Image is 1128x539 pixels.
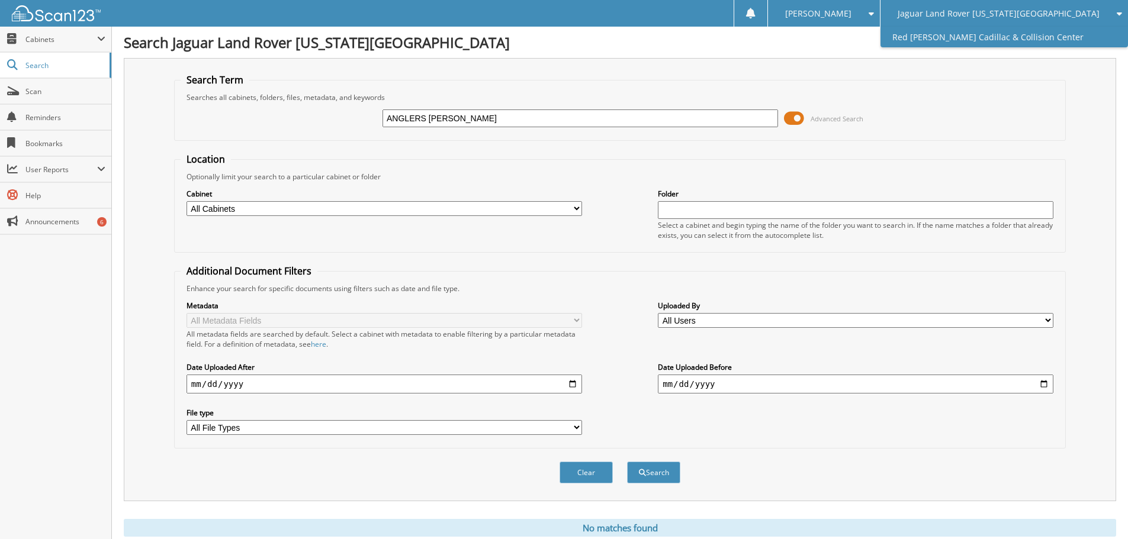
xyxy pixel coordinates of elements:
[181,92,1059,102] div: Searches all cabinets, folders, files, metadata, and keywords
[658,220,1053,240] div: Select a cabinet and begin typing the name of the folder you want to search in. If the name match...
[880,27,1128,47] a: Red [PERSON_NAME] Cadillac & Collision Center
[1069,482,1128,539] iframe: Chat Widget
[25,34,97,44] span: Cabinets
[25,138,105,149] span: Bookmarks
[187,362,582,372] label: Date Uploaded After
[124,33,1116,52] h1: Search Jaguar Land Rover [US_STATE][GEOGRAPHIC_DATA]
[181,264,317,277] legend: Additional Document Filters
[187,375,582,393] input: start
[181,73,249,86] legend: Search Term
[187,189,582,199] label: Cabinet
[12,5,101,21] img: scan123-logo-white.svg
[97,217,107,227] div: 6
[311,339,326,349] a: here
[25,217,105,227] span: Announcements
[181,153,231,166] legend: Location
[25,60,104,70] span: Search
[181,172,1059,182] div: Optionally limit your search to a particular cabinet or folder
[187,408,582,418] label: File type
[811,114,863,123] span: Advanced Search
[560,461,613,483] button: Clear
[25,164,97,175] span: User Reports
[785,10,851,17] span: [PERSON_NAME]
[181,283,1059,293] div: Enhance your search for specific documents using filters such as date and file type.
[658,362,1053,372] label: Date Uploaded Before
[898,10,1100,17] span: Jaguar Land Rover [US_STATE][GEOGRAPHIC_DATA]
[627,461,680,483] button: Search
[658,301,1053,311] label: Uploaded By
[187,329,582,349] div: All metadata fields are searched by default. Select a cabinet with metadata to enable filtering b...
[25,86,105,96] span: Scan
[658,375,1053,393] input: end
[25,112,105,122] span: Reminders
[187,301,582,311] label: Metadata
[124,519,1116,537] div: No matches found
[25,191,105,201] span: Help
[658,189,1053,199] label: Folder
